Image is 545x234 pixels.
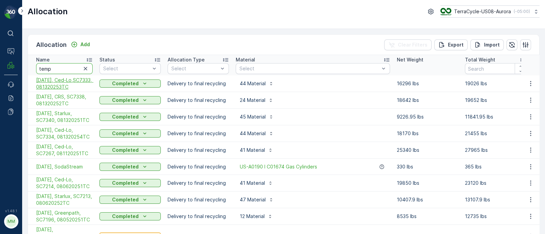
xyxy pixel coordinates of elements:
p: 24 Material [240,97,265,104]
p: 11841.95 lbs [465,113,526,120]
div: MM [6,216,17,227]
a: 08/08/25, Ced-Lo, SC7214, 080620251TC [36,176,93,190]
p: TerraCycle-US08-Aurora [454,8,511,15]
td: Delivery to final recycling [164,159,232,175]
td: Delivery to final recycling [164,109,232,125]
button: Completed [99,196,161,204]
button: 44 Material [236,128,278,139]
p: 12 Material [240,213,265,220]
button: Completed [99,79,161,88]
p: 18170 lbs [397,130,458,137]
td: Delivery to final recycling [164,208,232,225]
button: Completed [99,129,161,138]
button: Completed [99,96,161,104]
p: 41 Material [240,147,265,154]
img: logo [4,5,18,19]
button: Import [470,39,504,50]
p: 12735 lbs [465,213,526,220]
p: Export [448,41,464,48]
span: [DATE], Starlux, SC7213, 080620252TC [36,193,93,206]
a: 08/07/25, Greenpath, SC7196, 080520251TC [36,210,93,223]
button: Completed [99,212,161,220]
p: 13107.9 lbs [465,196,526,203]
input: Search [36,63,93,74]
span: [DATE], Ced-Lo,SC7333, 081320253TC [36,77,93,90]
a: 08/18/25, Ced-Lo,SC7333, 081320253TC [36,77,93,90]
p: Completed [112,147,139,154]
p: Name [36,56,50,63]
p: Add [80,41,90,48]
p: Select [103,65,150,72]
a: 08/14/25, Starlux, SC7340, 081320251TC [36,110,93,124]
p: 16296 lbs [397,80,458,87]
button: 12 Material [236,211,277,222]
p: 10407.9 lbs [397,196,458,203]
input: Search [465,63,526,74]
button: TerraCycle-US08-Aurora(-05:00) [440,5,540,18]
p: Import [484,41,500,48]
span: [DATE], SodaStream [36,163,93,170]
p: Allocation Type [168,56,205,63]
a: 08/12/25, Ced-Lo, SC7267, 081120251TC [36,143,93,157]
span: v 1.48.1 [4,209,18,213]
a: 08/01/25, SodaStream [36,163,93,170]
button: Completed [99,163,161,171]
p: 365 lbs [465,163,526,170]
span: [DATE], Greenpath, SC7196, 080520251TC [36,210,93,223]
p: Completed [112,180,139,186]
p: Material [236,56,255,63]
button: 41 Material [236,178,277,188]
span: [DATE], Ced-Lo, SC7267, 081120251TC [36,143,93,157]
td: Delivery to final recycling [164,92,232,109]
p: ( -05:00 ) [514,9,530,14]
p: Status [99,56,115,63]
p: Completed [112,213,139,220]
p: 330 lbs [397,163,458,170]
a: 08/08/25, Starlux, SC7213, 080620252TC [36,193,93,206]
p: Select [171,65,218,72]
p: 8535 lbs [397,213,458,220]
td: Delivery to final recycling [164,125,232,142]
td: Delivery to final recycling [164,192,232,208]
p: Completed [112,196,139,203]
img: image_ci7OI47.png [440,8,451,15]
p: Completed [112,130,139,137]
a: 08/14/25, CRS, SC7338, 081320252TC [36,93,93,107]
p: 27965 lbs [465,147,526,154]
td: Delivery to final recycling [164,175,232,192]
span: [DATE], Ced-Lo, SC7334, 081320254TC [36,127,93,140]
p: Allocation [36,40,67,50]
button: MM [4,214,18,229]
p: 44 Material [240,80,266,87]
span: [DATE], Ced-Lo, SC7214, 080620251TC [36,176,93,190]
p: 18642 lbs [397,97,458,104]
p: 19026 lbs [465,80,526,87]
a: US-A0190 I C01674 Gas Cylinders [240,163,317,170]
button: 41 Material [236,145,277,156]
p: 23120 lbs [465,180,526,186]
p: 47 Material [240,196,266,203]
p: Total Weight [465,56,495,63]
p: 19850 lbs [397,180,458,186]
p: Completed [112,97,139,104]
button: Completed [99,146,161,154]
td: Delivery to final recycling [164,75,232,92]
p: 44 Material [240,130,266,137]
p: Completed [112,113,139,120]
p: 41 Material [240,180,265,186]
p: 19652 lbs [465,97,526,104]
p: Completed [112,80,139,87]
p: Allocation [28,6,68,17]
span: [DATE], Starlux, SC7340, 081320251TC [36,110,93,124]
button: 24 Material [236,95,278,106]
p: Select [239,65,379,72]
button: Clear Filters [384,39,432,50]
button: Completed [99,113,161,121]
button: 44 Material [236,78,278,89]
a: 08/15/25, Ced-Lo, SC7334, 081320254TC [36,127,93,140]
p: 9226.95 lbs [397,113,458,120]
button: Export [434,39,468,50]
button: 47 Material [236,194,278,205]
p: 21455 lbs [465,130,526,137]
